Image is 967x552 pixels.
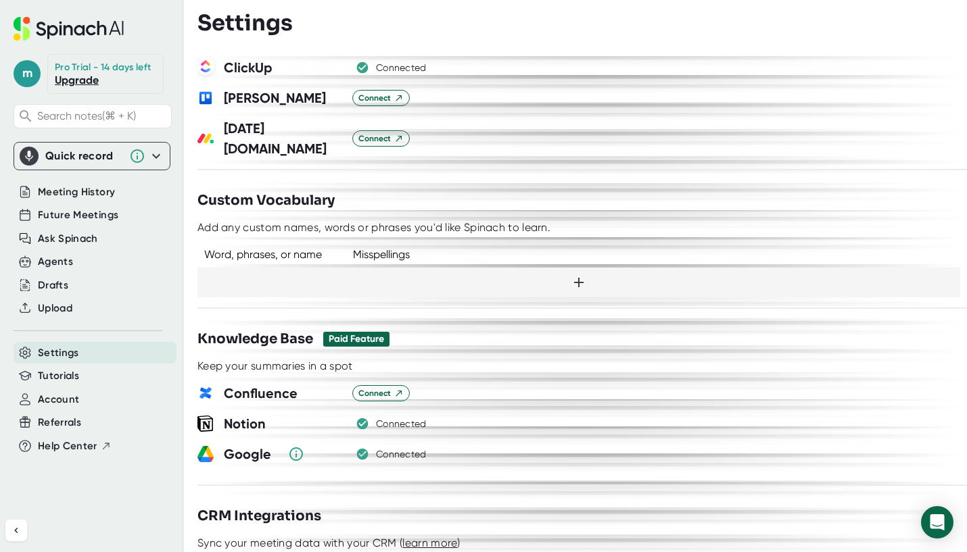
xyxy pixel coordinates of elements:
div: Word, phrases, or name [197,248,339,261]
button: Connect [352,90,410,106]
h3: Custom Vocabulary [197,191,335,211]
button: Ask Spinach [38,231,98,247]
div: Connected [376,418,427,430]
h3: Settings [197,10,293,36]
img: XXOiC45XAAAAJXRFWHRkYXRlOmNyZWF0ZQAyMDIyLTExLTA1VDAyOjM0OjA1KzAwOjAwSH2V7QAAACV0RVh0ZGF0ZTptb2RpZ... [197,446,214,462]
span: Connect [358,92,404,104]
div: Pro Trial - 14 days left [55,61,151,74]
button: Referrals [38,415,81,430]
div: Open Intercom Messenger [921,506,953,538]
button: Future Meetings [38,207,118,223]
button: Settings [38,345,79,361]
button: Connect [352,130,410,147]
button: Meeting History [38,184,115,200]
button: Upload [38,301,72,316]
div: Keep your summaries in a spot [197,359,353,373]
button: Help Center [38,438,112,454]
h3: [PERSON_NAME] [224,88,342,108]
button: Drafts [38,278,68,293]
h3: CRM Integrations [197,506,321,526]
img: notion-logo.a88433b7742b57808d88766775496112.svg [197,416,214,432]
button: Tutorials [38,368,79,384]
h3: Knowledge Base [197,329,313,349]
button: Connect [352,385,410,401]
h3: Confluence [224,383,342,403]
button: Collapse sidebar [5,520,27,541]
div: Paid Feature [329,333,384,345]
h3: ClickUp [224,57,342,78]
span: Search notes (⌘ + K) [37,109,168,122]
span: m [14,60,41,87]
h3: Notion [224,413,342,434]
div: Sync your meeting data with your CRM ( ) [197,536,461,550]
div: Quick record [20,143,164,170]
h3: [DATE][DOMAIN_NAME] [224,118,342,159]
a: Upgrade [55,74,99,86]
h3: Google [224,444,278,464]
img: gdaTjGWjaPfDgAAAABJRU5ErkJggg== [197,385,214,401]
span: learn more [402,536,457,549]
div: Quick record [45,149,122,163]
button: Agents [38,254,73,270]
div: Connected [376,62,427,74]
button: Account [38,392,79,407]
div: Connected [376,449,427,461]
span: Connect [358,387,404,399]
div: Add any custom names, words or phrases you'd like Spinach to learn. [197,221,550,234]
span: Help Center [38,438,97,454]
span: Connect [358,132,404,145]
div: Misspellings [353,248,410,261]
